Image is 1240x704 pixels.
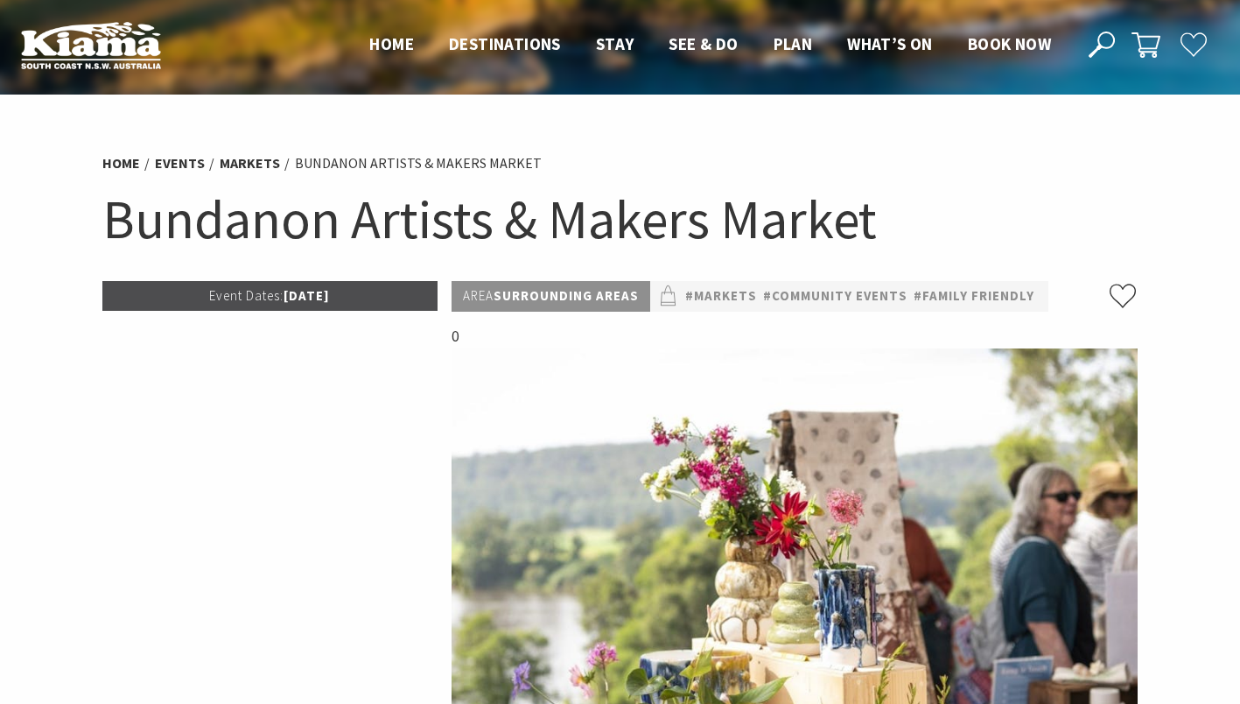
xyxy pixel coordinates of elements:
li: Bundanon Artists & Makers Market [295,152,542,175]
a: Events [155,154,205,172]
a: #Community Events [763,285,907,307]
nav: Main Menu [352,31,1068,60]
a: Book now [968,33,1051,56]
a: Markets [220,154,280,172]
a: See & Do [669,33,738,56]
span: Stay [596,33,634,54]
span: Book now [968,33,1051,54]
span: Plan [774,33,813,54]
span: Destinations [449,33,561,54]
p: Surrounding Areas [452,281,650,312]
span: Area [463,287,494,304]
img: Kiama Logo [21,21,161,69]
h1: Bundanon Artists & Makers Market [102,184,1138,255]
a: Destinations [449,33,561,56]
a: #Family Friendly [914,285,1034,307]
a: Stay [596,33,634,56]
a: #Markets [685,285,757,307]
p: [DATE] [102,281,438,311]
span: What’s On [847,33,933,54]
span: Home [369,33,414,54]
a: Home [102,154,140,172]
a: Home [369,33,414,56]
span: Event Dates: [209,287,284,304]
a: Plan [774,33,813,56]
a: What’s On [847,33,933,56]
span: See & Do [669,33,738,54]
